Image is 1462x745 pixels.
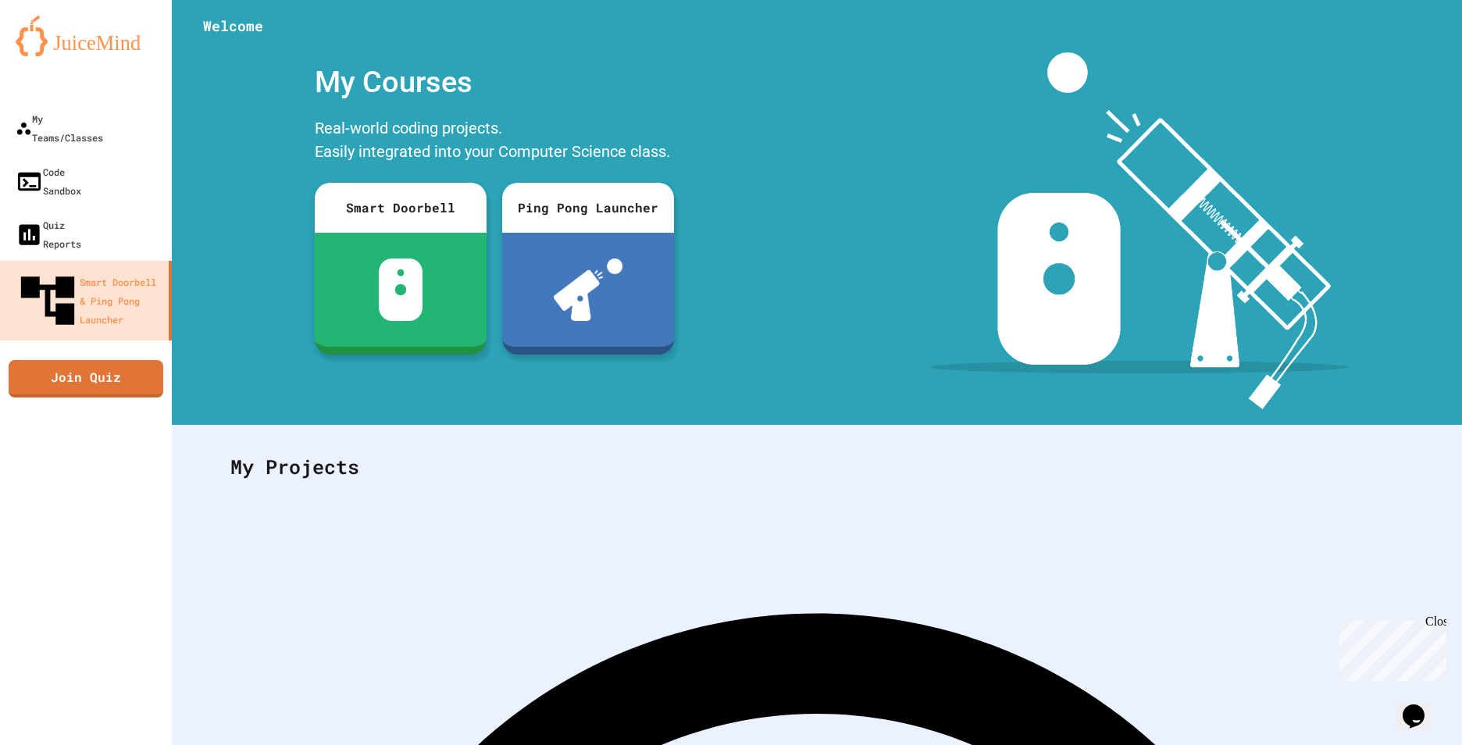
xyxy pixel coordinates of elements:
iframe: chat widget [1396,683,1446,729]
div: Quiz Reports [16,216,81,253]
img: ppl-with-ball.png [554,258,623,321]
div: Chat with us now!Close [6,6,108,99]
div: Real-world coding projects. Easily integrated into your Computer Science class. [307,112,682,171]
div: My Courses [307,52,682,112]
div: My Projects [215,437,1419,497]
img: banner-image-my-projects.png [930,52,1349,409]
img: sdb-white.svg [379,258,423,321]
div: Ping Pong Launcher [502,183,674,233]
img: logo-orange.svg [16,16,156,56]
div: Code Sandbox [16,162,81,200]
div: My Teams/Classes [16,109,103,147]
div: Smart Doorbell [315,183,487,233]
a: Join Quiz [9,360,163,397]
div: Smart Doorbell & Ping Pong Launcher [16,269,162,333]
iframe: chat widget [1332,615,1446,681]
